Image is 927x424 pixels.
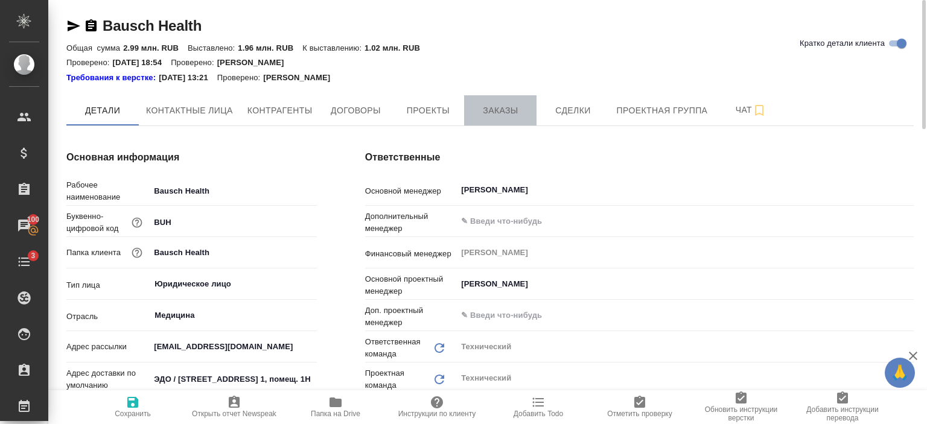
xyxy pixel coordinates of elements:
input: ✎ Введи что-нибудь [460,308,870,323]
p: Отрасль [66,311,150,323]
button: Инструкции по клиенту [386,390,488,424]
a: Требования к верстке: [66,72,159,84]
p: 1.02 млн. RUB [365,43,429,52]
p: Проектная команда [365,367,433,391]
span: 🙏 [890,360,910,385]
input: ✎ Введи что-нибудь [150,244,316,261]
button: Сохранить [82,390,183,424]
span: Чат [722,103,780,118]
span: Отметить проверку [607,410,672,418]
p: Буквенно-цифровой код [66,210,129,235]
p: Проверено: [171,58,217,67]
button: Название для папки на drive. Если его не заполнить, мы не сможем создать папку для клиента [129,245,145,261]
p: К выставлению: [302,43,365,52]
button: Добавить инструкции перевода [792,390,893,424]
p: [DATE] 13:21 [159,72,217,84]
button: Open [907,283,909,285]
span: Кратко детали клиента [800,37,885,49]
span: Папка на Drive [311,410,360,418]
span: Добавить инструкции перевода [799,405,886,422]
span: Добавить Todo [514,410,563,418]
input: ✎ Введи что-нибудь [150,370,316,388]
button: Скопировать ссылку для ЯМессенджера [66,19,81,33]
button: Нужен для формирования номера заказа/сделки [129,215,145,230]
input: ✎ Введи что-нибудь [150,338,316,355]
div: Нажми, чтобы открыть папку с инструкцией [66,72,159,84]
a: Bausch Health [103,17,202,34]
p: Основной менеджер [365,185,457,197]
span: Проекты [399,103,457,118]
button: Open [907,189,909,191]
span: Сделки [544,103,602,118]
p: Финансовый менеджер [365,248,457,260]
button: Open [907,314,909,317]
button: Отметить проверку [589,390,690,424]
p: [DATE] 18:54 [113,58,171,67]
span: Сохранить [115,410,151,418]
p: [PERSON_NAME] [217,58,293,67]
a: 100 [3,210,45,241]
h4: Ответственные [365,150,914,165]
input: ✎ Введи что-нибудь [150,214,316,231]
span: 100 [20,214,47,226]
p: Тип лица [66,279,150,291]
button: Open [310,283,313,285]
svg: Подписаться [752,103,766,118]
p: Папка клиента [66,247,121,259]
a: 3 [3,247,45,277]
button: Скопировать ссылку [84,19,98,33]
p: Общая сумма [66,43,123,52]
p: Ответственная команда [365,336,433,360]
button: Добавить Todo [488,390,589,424]
button: 🙏 [885,358,915,388]
button: Open [907,220,909,223]
p: Проверено: [66,58,113,67]
button: Open [310,314,313,317]
span: Договоры [327,103,384,118]
p: Адрес доставки по умолчанию [66,367,150,391]
span: Детали [74,103,132,118]
span: Проектная группа [616,103,707,118]
span: Обновить инструкции верстки [698,405,785,422]
button: Открыть отчет Newspeak [183,390,285,424]
button: Папка на Drive [285,390,386,424]
button: Обновить инструкции верстки [690,390,792,424]
span: Инструкции по клиенту [398,410,476,418]
span: Контрагенты [247,103,313,118]
span: Открыть отчет Newspeak [192,410,276,418]
h4: Основная информация [66,150,317,165]
p: Проверено: [217,72,264,84]
p: [PERSON_NAME] [263,72,339,84]
span: Контактные лица [146,103,233,118]
span: 3 [24,250,42,262]
input: ✎ Введи что-нибудь [150,182,316,200]
p: Рабочее наименование [66,179,150,203]
p: Основной проектный менеджер [365,273,457,297]
span: Заказы [471,103,529,118]
p: Адрес рассылки [66,341,150,353]
p: Доп. проектный менеджер [365,305,457,329]
p: 2.99 млн. RUB [123,43,188,52]
p: Выставлено: [188,43,238,52]
p: Дополнительный менеджер [365,210,457,235]
input: ✎ Введи что-нибудь [460,214,870,229]
p: 1.96 млн. RUB [238,43,302,52]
